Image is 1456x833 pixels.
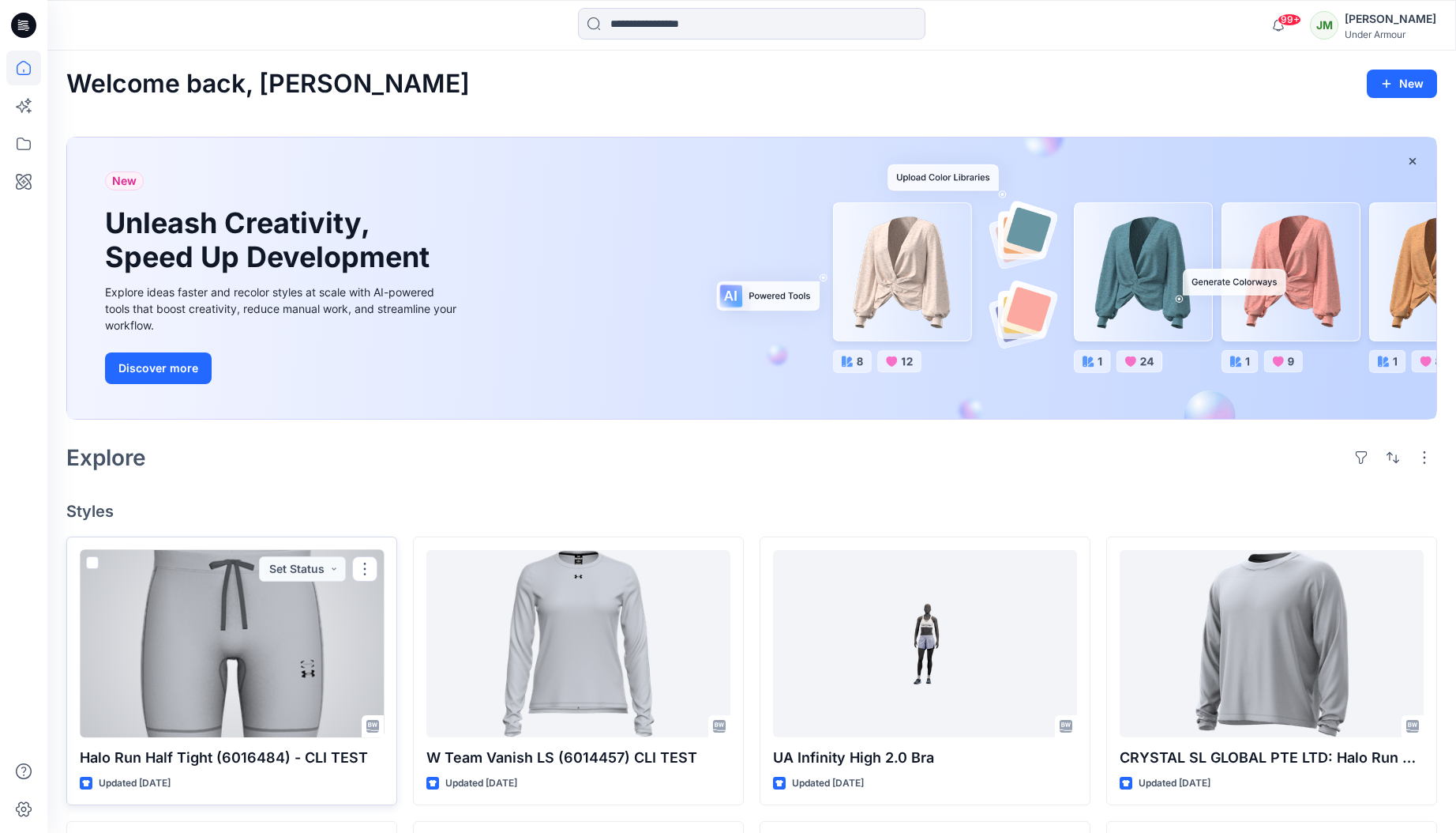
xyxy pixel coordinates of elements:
div: Explore ideas faster and recolor styles at scale with AI-powered tools that boost creativity, red... [105,284,460,334]
p: Updated [DATE] [792,775,864,792]
div: [PERSON_NAME] [1345,9,1436,28]
span: New [112,171,137,190]
h2: Welcome back, [PERSON_NAME] [66,70,470,99]
p: W Team Vanish LS (6014457) CLI TEST [426,747,730,769]
button: Discover more [105,352,212,384]
a: UA Infinity High 2.0 Bra [773,550,1077,737]
button: New [1367,70,1437,98]
a: Discover more [105,352,460,384]
p: Updated [DATE] [1139,775,1210,792]
a: CRYSTAL SL GLOBAL PTE LTD: Halo Run Aeris LS [1120,550,1424,737]
p: Updated [DATE] [445,775,517,792]
h4: Styles [66,502,1437,521]
p: Updated [DATE] [99,775,171,792]
p: CRYSTAL SL GLOBAL PTE LTD: Halo Run Aeris LS [1120,747,1424,769]
h2: Explore [66,445,146,470]
p: UA Infinity High 2.0 Bra [773,747,1077,769]
p: Halo Run Half Tight (6016484) - CLI TEST [80,747,384,769]
span: 99+ [1278,13,1301,26]
a: Halo Run Half Tight (6016484) - CLI TEST [80,550,384,737]
div: JM [1310,11,1338,40]
h1: Unleash Creativity, Speed Up Development [105,206,437,274]
div: Under Armour [1345,28,1436,40]
a: W Team Vanish LS (6014457) CLI TEST [426,550,730,737]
